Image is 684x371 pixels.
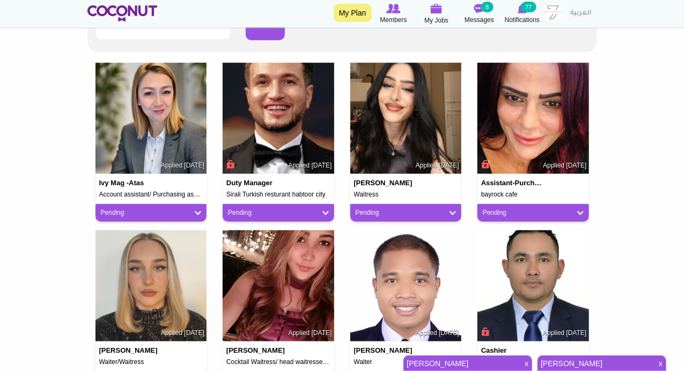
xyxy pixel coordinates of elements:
img: Kristina Bruan's picture [223,230,334,342]
span: Connect to Unlock the Profile [480,159,489,170]
span: Notifications [505,14,540,25]
small: 8 [481,2,493,12]
h4: Cashier [481,347,543,354]
h5: Waitress [354,191,458,198]
a: Pending [228,208,329,217]
img: Ivy Mag -atas's picture [95,63,207,174]
span: Messages [465,14,494,25]
a: Pending [356,208,457,217]
img: Tirtha Adai's picture [477,230,589,342]
a: Pending [483,208,584,217]
a: My Jobs My Jobs [415,3,458,26]
span: Members [380,14,407,25]
h4: Ivy Mag -atas [99,179,161,187]
a: [PERSON_NAME] [403,356,518,371]
img: Notifications [518,4,527,13]
span: Connect to Unlock the Profile [225,159,234,170]
span: My Jobs [424,15,448,26]
h5: Account assistant/ Purchasing assistant [99,191,203,198]
span: Connect to Unlock the Profile [480,326,489,337]
img: My Jobs [431,4,443,13]
h4: assistant-purchasing manager [481,179,543,187]
a: Messages Messages 8 [458,3,501,25]
h5: Waiter [354,359,458,366]
img: Home [87,5,158,21]
img: Maria Semertzidou's picture [350,63,462,174]
h5: bayrock cafe [481,191,585,198]
img: Browse Members [386,4,400,13]
a: [PERSON_NAME] [538,356,652,371]
h5: Waiter/Waitress [99,359,203,366]
img: alia nwilaty's picture [477,63,589,174]
span: x [655,356,666,371]
img: Messages [474,4,485,13]
img: Marvin Evans Lazatin's picture [350,230,462,342]
h4: [PERSON_NAME] [354,347,416,354]
small: 77 [521,2,536,12]
h4: [PERSON_NAME] [354,179,416,187]
a: العربية [565,3,597,24]
a: Browse Members Members [372,3,415,25]
h4: [PERSON_NAME] [99,347,161,354]
a: Pending [101,208,202,217]
span: x [521,356,532,371]
img: Nikoleta Vulku's picture [95,230,207,342]
h5: Cocktail Waitress/ head waitresses/vip waitress/waitress [226,359,330,366]
h4: Duty Manager [226,179,289,187]
h5: Sirali Turkish resturant habtoor city [226,191,330,198]
a: My Plan [334,4,372,22]
a: Notifications Notifications 77 [501,3,544,25]
img: Mohaned Shahbr's picture [223,63,334,174]
h4: [PERSON_NAME] [226,347,289,354]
